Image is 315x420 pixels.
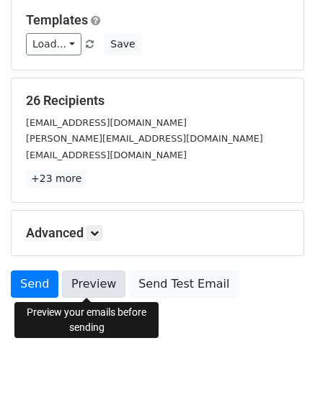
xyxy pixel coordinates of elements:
a: Preview [62,270,125,298]
h5: Advanced [26,225,289,241]
a: Send Test Email [129,270,239,298]
small: [EMAIL_ADDRESS][DOMAIN_NAME] [26,117,187,128]
a: Load... [26,33,81,55]
button: Save [104,33,141,55]
small: [PERSON_NAME][EMAIL_ADDRESS][DOMAIN_NAME] [26,133,263,144]
small: [EMAIL_ADDRESS][DOMAIN_NAME] [26,150,187,160]
iframe: Chat Widget [243,351,315,420]
h5: 26 Recipients [26,93,289,109]
a: +23 more [26,170,86,188]
a: Templates [26,12,88,27]
a: Send [11,270,58,298]
div: Preview your emails before sending [14,302,159,338]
